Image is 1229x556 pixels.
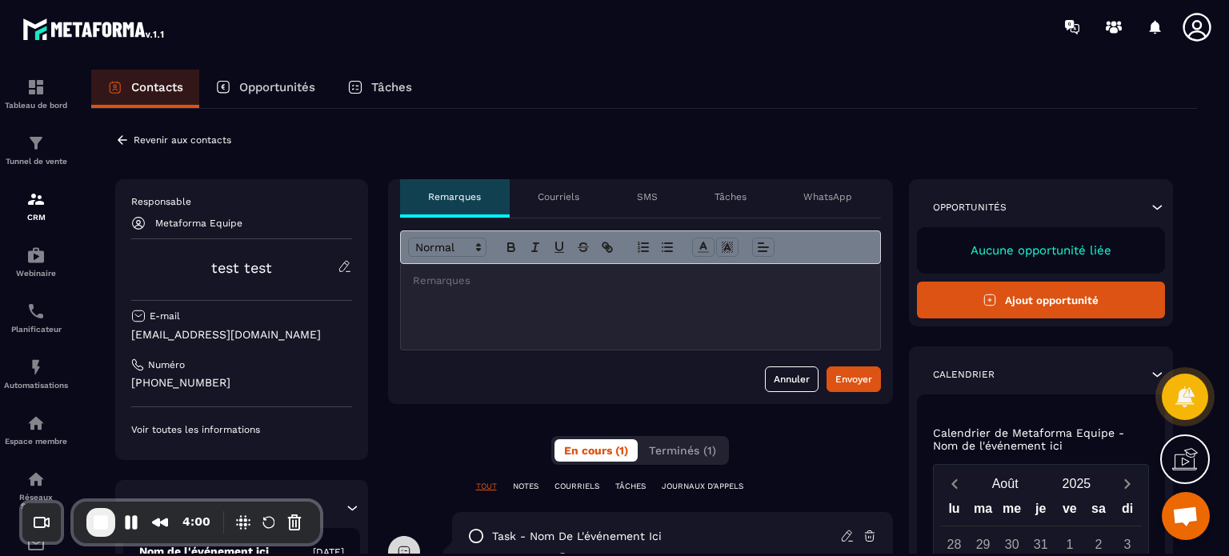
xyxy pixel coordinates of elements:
a: Contacts [91,70,199,108]
p: Aucune opportunité liée [933,243,1150,258]
p: Opportunités [933,201,1007,214]
p: Tunnel de vente [4,157,68,166]
p: task - Nom de l'événement ici [492,529,662,544]
div: lu [939,498,968,526]
img: scheduler [26,302,46,321]
p: Réseaux Sociaux [4,493,68,510]
p: Metaforma Equipe [155,218,242,229]
div: me [998,498,1027,526]
p: Calendrier [933,368,995,381]
img: email [26,534,46,554]
button: Envoyer [827,366,881,392]
p: CRM [4,213,68,222]
div: ve [1055,498,1084,526]
div: di [1113,498,1142,526]
p: COURRIELS [554,481,599,492]
a: Tâches [331,70,428,108]
p: Revenir aux contacts [134,134,231,146]
img: formation [26,190,46,209]
p: Tableau de bord [4,101,68,110]
p: Tâches [715,190,747,203]
p: [EMAIL_ADDRESS][DOMAIN_NAME] [131,327,352,342]
button: Terminés (1) [639,439,726,462]
p: JOURNAUX D'APPELS [662,481,743,492]
p: TÂCHES [615,481,646,492]
a: Ouvrir le chat [1162,492,1210,540]
div: je [1027,498,1055,526]
img: automations [26,246,46,265]
p: NOTES [513,481,538,492]
p: Opportunités [239,80,315,94]
button: Previous month [940,473,970,494]
a: automationsautomationsEspace membre [4,402,68,458]
img: automations [26,414,46,433]
p: E-mail [150,310,180,322]
p: TOUT [476,481,497,492]
img: formation [26,134,46,153]
p: Courriels [538,190,579,203]
button: Ajout opportunité [917,282,1166,318]
p: [PHONE_NUMBER] [131,375,352,390]
p: Responsable [131,195,352,208]
p: Tâches [371,80,412,94]
a: formationformationTunnel de vente [4,122,68,178]
a: test test [211,259,272,276]
p: Espace membre [4,437,68,446]
a: formationformationTableau de bord [4,66,68,122]
img: logo [22,14,166,43]
button: Open years overlay [1041,470,1112,498]
a: schedulerschedulerPlanificateur [4,290,68,346]
button: Next month [1112,473,1142,494]
div: sa [1084,498,1113,526]
img: formation [26,78,46,97]
p: Automatisations [4,381,68,390]
p: SMS [637,190,658,203]
a: formationformationCRM [4,178,68,234]
p: Numéro [148,358,185,371]
img: social-network [26,470,46,489]
span: Terminés (1) [649,444,716,457]
span: En cours (1) [564,444,628,457]
a: Opportunités [199,70,331,108]
img: automations [26,358,46,377]
p: Planificateur [4,325,68,334]
p: Voir toutes les informations [131,423,352,436]
a: automationsautomationsAutomatisations [4,346,68,402]
p: WhatsApp [803,190,852,203]
p: Remarques [428,190,481,203]
a: social-networksocial-networkRéseaux Sociaux [4,458,68,522]
p: Calendrier de Metaforma Equipe - Nom de l'événement ici [933,426,1150,452]
div: ma [969,498,998,526]
p: Webinaire [4,269,68,278]
button: Annuler [765,366,819,392]
button: En cours (1) [554,439,638,462]
a: automationsautomationsWebinaire [4,234,68,290]
button: Open months overlay [970,470,1041,498]
div: Envoyer [835,371,872,387]
p: Contacts [131,80,183,94]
